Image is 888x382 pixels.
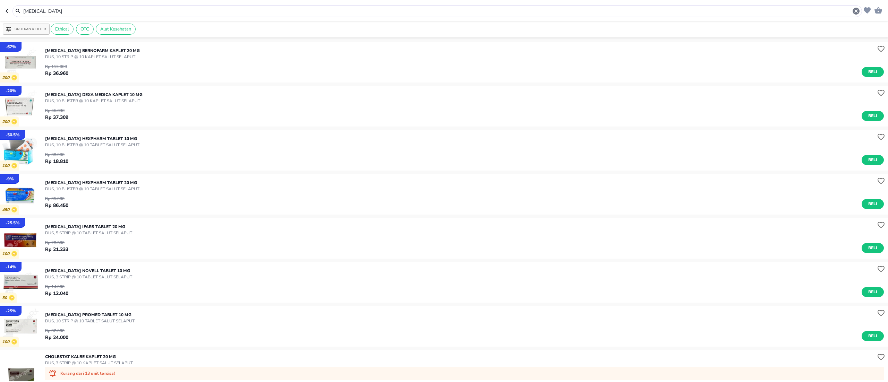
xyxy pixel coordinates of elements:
[45,54,140,60] p: DUS, 10 STRIP @ 10 KAPLET SALUT SELAPUT
[76,24,94,35] div: OTC
[867,200,879,208] span: Beli
[45,180,139,186] p: [MEDICAL_DATA] Hexpharm TABLET 20 MG
[45,151,68,158] p: Rp 38.000
[45,284,68,290] p: Rp 14.000
[862,243,884,253] button: Beli
[51,26,73,32] span: Ethical
[862,67,884,77] button: Beli
[867,112,879,120] span: Beli
[867,156,879,164] span: Beli
[45,107,68,114] p: Rp 46.636
[45,202,68,209] p: Rp 86.450
[867,288,879,296] span: Beli
[45,312,135,318] p: [MEDICAL_DATA] Promed TABLET 10 MG
[862,331,884,341] button: Beli
[45,360,133,366] p: DUS, 3 STRIP @ 10 KAPLET SALUT SELAPUT
[2,207,11,212] p: 450
[45,318,135,324] p: DUS, 10 STRIP @ 10 TABLET SALUT SELAPUT
[867,68,879,76] span: Beli
[45,98,143,104] p: DUS, 10 BLISTER @ 10 KAPLET SALUT SELAPUT
[45,158,68,165] p: Rp 18.810
[45,47,140,54] p: [MEDICAL_DATA] Bernofarm KAPLET 20 MG
[2,339,11,345] p: 100
[45,196,68,202] p: Rp 95.000
[45,274,132,280] p: DUS, 3 STRIP @ 10 TABLET SALUT SELAPUT
[6,176,14,182] p: - 9 %
[45,63,68,70] p: Rp 112.000
[6,308,16,314] p: - 25 %
[45,354,133,360] p: CHOLESTAT Kalbe KAPLET 20 MG
[45,230,132,236] p: DUS, 5 STRIP @ 10 TABLET SALUT SELAPUT
[96,24,136,35] div: Alat Kesehatan
[862,199,884,209] button: Beli
[45,334,68,341] p: Rp 24.000
[862,111,884,121] button: Beli
[45,186,139,192] p: Dus, 10 BLISTER @ 10 TABLET SALUT SELAPUT
[45,136,139,142] p: [MEDICAL_DATA] Hexpharm TABLET 10 MG
[862,155,884,165] button: Beli
[76,26,93,32] span: OTC
[862,287,884,297] button: Beli
[6,44,16,50] p: - 67 %
[45,328,68,334] p: Rp 32.000
[23,8,852,15] input: Cari 4000+ produk di sini
[45,92,143,98] p: [MEDICAL_DATA] Dexa Medica KAPLET 10 MG
[867,244,879,252] span: Beli
[96,26,135,32] span: Alat Kesehatan
[2,75,11,80] p: 200
[6,132,19,138] p: - 50.5 %
[45,268,132,274] p: [MEDICAL_DATA] Novell TABLET 10 MG
[45,224,132,230] p: [MEDICAL_DATA] Ifars TABLET 20 MG
[45,70,68,77] p: Rp 36.960
[45,246,68,253] p: Rp 21.233
[45,142,139,148] p: DUS, 10 BLISTER @ 10 TABLET SALUT SELAPUT
[45,114,68,121] p: Rp 37.309
[45,240,68,246] p: Rp 28.500
[2,119,11,124] p: 200
[45,290,68,297] p: Rp 12.040
[867,332,879,340] span: Beli
[51,24,74,35] div: Ethical
[6,264,16,270] p: - 14 %
[3,24,50,35] button: Urutkan & Filter
[6,220,19,226] p: - 25.5 %
[2,163,11,168] p: 100
[2,251,11,257] p: 100
[2,295,9,301] p: 50
[45,367,884,380] div: Kurang dari 13 unit tersisa!
[6,88,16,94] p: - 20 %
[15,27,46,32] p: Urutkan & Filter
